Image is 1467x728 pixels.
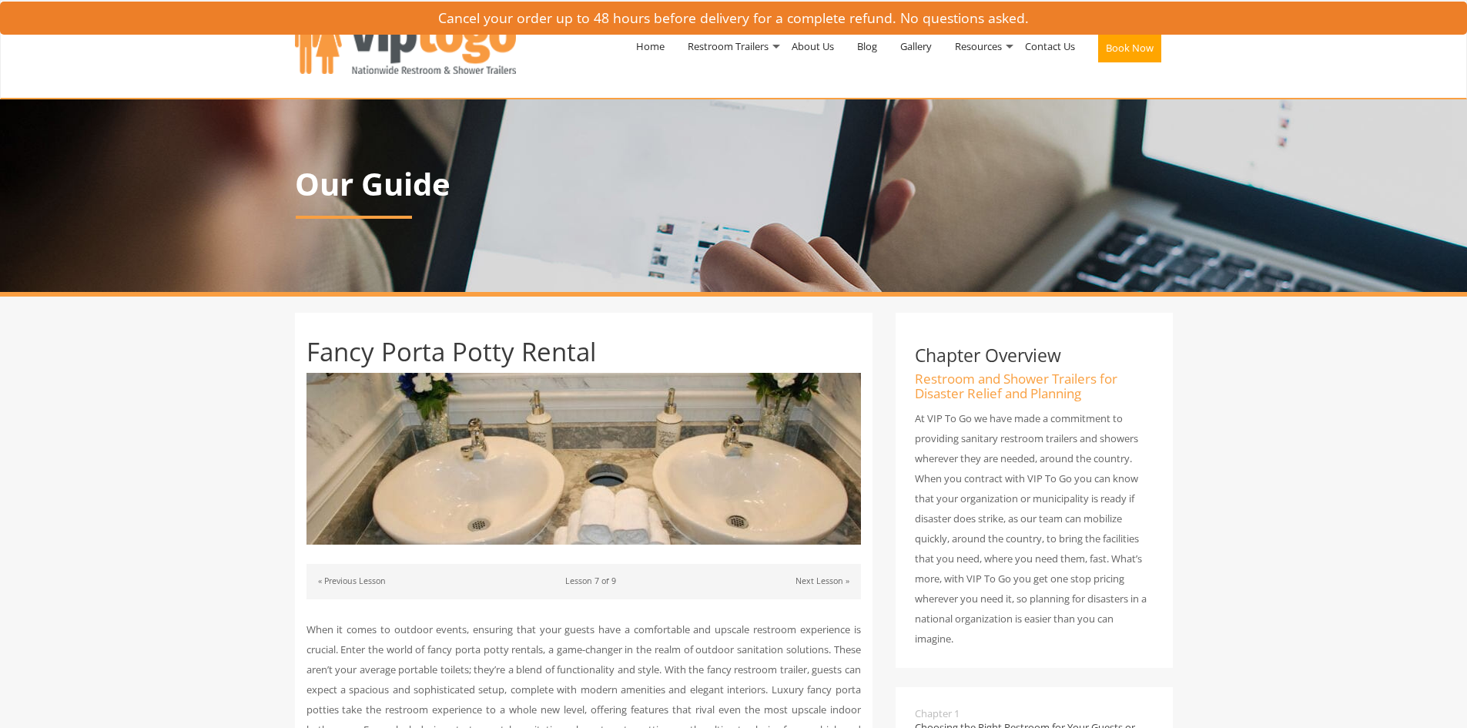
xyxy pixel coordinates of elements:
h4: Restroom and Shower Trailers for Disaster Relief and Planning [915,372,1154,401]
h1: Fancy Porta Potty Rental [306,338,861,366]
p: Lesson 7 of 9 [318,573,849,589]
a: Gallery [889,6,943,86]
a: About Us [780,6,846,86]
button: Book Now [1098,33,1161,62]
a: Contact Us [1013,6,1087,86]
p: At VIP To Go we have made a commitment to providing sanitary restroom trailers and showers wherev... [915,408,1154,649]
p: Our Guide [295,167,1173,201]
img: Whether you need a simple unit or a : fancy porta potty rental, VIP To Go has a pricing structure... [306,373,861,545]
a: Restroom Trailers [676,6,780,86]
a: « Previous Lesson [318,575,386,586]
a: Blog [846,6,889,86]
a: Home [625,6,676,86]
h3: Chapter Overview [915,346,1154,365]
a: Book Now [1087,6,1173,96]
a: Next Lesson » [795,575,849,586]
img: VIPTOGO [295,11,516,74]
span: Chapter 1 [915,706,1154,721]
a: Resources [943,6,1013,86]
